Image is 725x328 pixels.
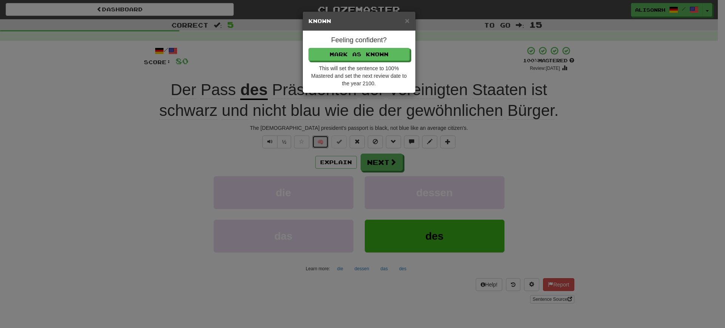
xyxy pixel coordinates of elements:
[309,37,410,44] h4: Feeling confident?
[405,17,409,25] button: Close
[309,17,410,25] h5: Known
[309,65,410,87] div: This will set the sentence to 100% Mastered and set the next review date to the year 2100.
[405,16,409,25] span: ×
[309,48,410,61] button: Mark as Known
